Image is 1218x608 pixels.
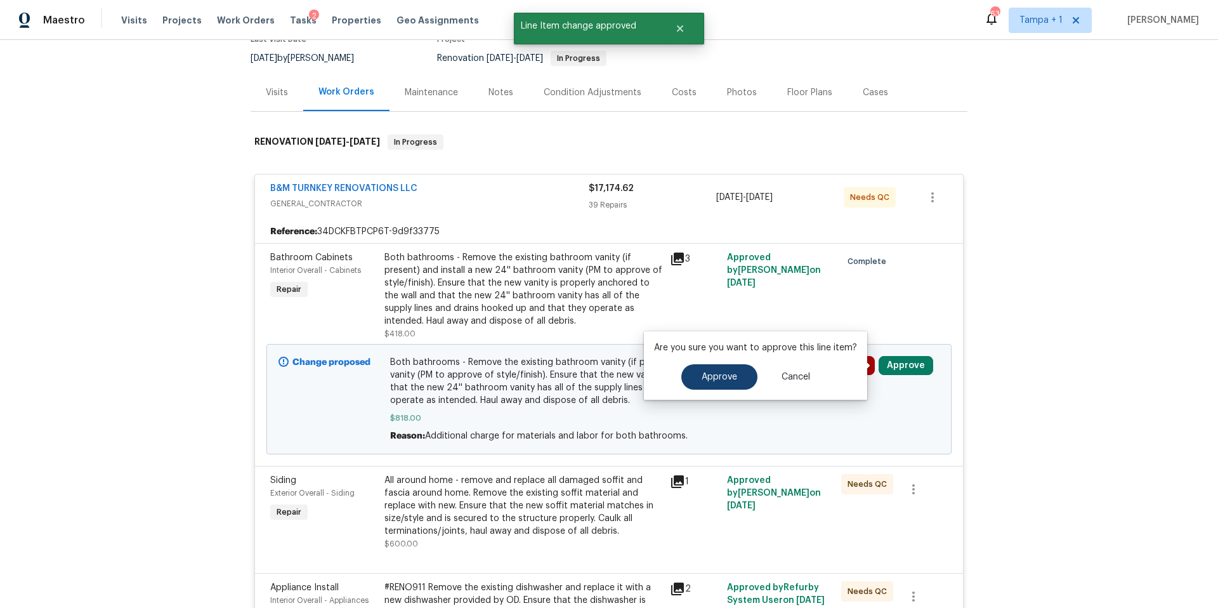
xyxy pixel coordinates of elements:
[437,54,606,63] span: Renovation
[589,199,716,211] div: 39 Repairs
[384,474,662,538] div: All around home - remove and replace all damaged soffit and fascia around home. Remove the existi...
[272,283,306,296] span: Repair
[121,14,147,27] span: Visits
[796,596,825,605] span: [DATE]
[487,54,513,63] span: [DATE]
[270,184,417,193] a: B&M TURNKEY RENOVATIONS LLC
[162,14,202,27] span: Projects
[272,506,306,519] span: Repair
[670,581,719,597] div: 2
[384,330,416,338] span: $418.00
[384,540,418,548] span: $600.00
[727,583,825,605] span: Approved by Refurby System User on
[350,137,380,146] span: [DATE]
[266,86,288,99] div: Visits
[384,251,662,327] div: Both bathrooms - Remove the existing bathroom vanity (if present) and install a new 24'' bathroom...
[716,191,773,204] span: -
[270,489,355,497] span: Exterior Overall - Siding
[255,220,963,243] div: 34DCKFBTPCP6T-9d9f33775
[863,86,888,99] div: Cases
[43,14,85,27] span: Maestro
[787,86,832,99] div: Floor Plans
[217,14,275,27] span: Work Orders
[270,267,361,274] span: Interior Overall - Cabinets
[390,412,828,425] span: $818.00
[716,193,743,202] span: [DATE]
[681,364,757,390] button: Approve
[589,184,634,193] span: $17,174.62
[389,136,442,149] span: In Progress
[761,364,830,390] button: Cancel
[727,86,757,99] div: Photos
[746,193,773,202] span: [DATE]
[670,474,719,489] div: 1
[727,501,756,510] span: [DATE]
[405,86,458,99] div: Maintenance
[1122,14,1199,27] span: [PERSON_NAME]
[318,86,374,98] div: Work Orders
[270,253,353,262] span: Bathroom Cabinets
[848,255,891,268] span: Complete
[390,432,425,440] span: Reason:
[251,54,277,63] span: [DATE]
[270,225,317,238] b: Reference:
[390,356,828,407] span: Both bathrooms - Remove the existing bathroom vanity (if present) and install a new 24'' bathroom...
[332,14,381,27] span: Properties
[315,137,346,146] span: [DATE]
[290,16,317,25] span: Tasks
[848,478,892,491] span: Needs QC
[315,137,380,146] span: -
[544,86,641,99] div: Condition Adjustments
[990,8,999,20] div: 63
[727,279,756,287] span: [DATE]
[514,13,659,39] span: Line Item change approved
[879,356,933,375] button: Approve
[516,54,543,63] span: [DATE]
[254,135,380,150] h6: RENOVATION
[670,251,719,267] div: 3
[251,51,369,66] div: by [PERSON_NAME]
[654,341,857,354] p: Are you sure you want to approve this line item?
[672,86,697,99] div: Costs
[782,373,810,382] span: Cancel
[659,16,701,41] button: Close
[702,373,737,382] span: Approve
[727,476,821,510] span: Approved by [PERSON_NAME] on
[552,55,605,62] span: In Progress
[848,585,892,598] span: Needs QC
[488,86,513,99] div: Notes
[425,432,688,440] span: Additional charge for materials and labor for both bathrooms.
[270,583,339,592] span: Appliance Install
[292,358,370,367] b: Change proposed
[396,14,479,27] span: Geo Assignments
[850,191,894,204] span: Needs QC
[309,10,319,22] div: 2
[270,597,369,604] span: Interior Overall - Appliances
[1019,14,1063,27] span: Tampa + 1
[727,253,821,287] span: Approved by [PERSON_NAME] on
[251,122,967,162] div: RENOVATION [DATE]-[DATE]In Progress
[270,476,296,485] span: Siding
[270,197,589,210] span: GENERAL_CONTRACTOR
[487,54,543,63] span: -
